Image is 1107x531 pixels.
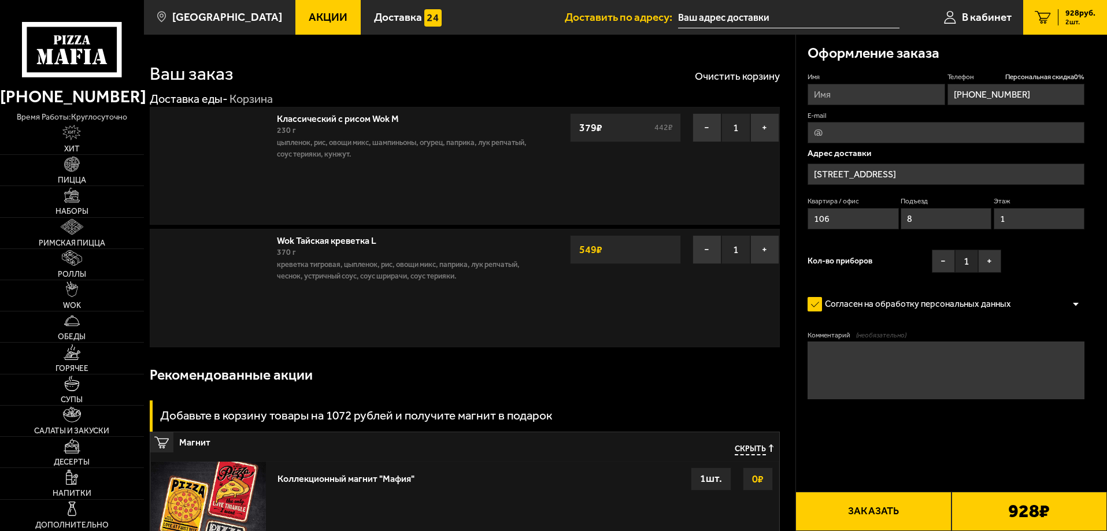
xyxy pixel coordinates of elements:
label: Квартира / офис [808,196,898,206]
img: 15daf4d41897b9f0e9f617042186c801.svg [424,9,442,27]
label: Имя [808,72,945,82]
span: Напитки [53,489,91,497]
label: E-mail [808,111,1084,121]
span: Римская пицца [39,239,105,247]
div: 1 шт. [691,467,731,491]
span: Санкт-Петербург, улица Крыленко, 35, подъезд 8 [678,7,899,28]
h3: Рекомендованные акции [150,368,313,383]
span: Пицца [58,176,86,184]
span: Скрыть [735,444,766,455]
span: 370 г [277,247,296,257]
span: Салаты и закуски [34,427,109,435]
button: − [932,250,955,273]
button: Скрыть [735,444,773,455]
span: Хит [64,145,80,153]
span: Персональная скидка 0 % [1005,72,1084,82]
span: 230 г [277,125,296,135]
span: Доставить по адресу: [565,12,678,23]
a: Wok Тайская креветка L [277,232,388,246]
span: Роллы [58,270,86,279]
strong: 379 ₽ [576,117,605,139]
button: + [750,113,779,142]
button: − [693,113,721,142]
label: Этаж [994,196,1084,206]
span: 1 [955,250,978,273]
div: Коллекционный магнит "Мафия" [277,467,414,484]
div: Корзина [229,92,273,107]
label: Подъезд [901,196,991,206]
span: Магнит [179,432,557,447]
span: Супы [61,396,83,404]
span: Доставка [374,12,422,23]
h3: Оформление заказа [808,46,939,61]
label: Согласен на обработку персональных данных [808,293,1023,316]
p: цыпленок, рис, овощи микс, шампиньоны, огурец, паприка, лук репчатый, соус терияки, кунжут. [277,137,534,160]
label: Телефон [947,72,1084,82]
h1: Ваш заказ [150,65,234,83]
span: Акции [309,12,347,23]
span: 1 [721,113,750,142]
button: + [750,235,779,264]
span: WOK [63,302,81,310]
span: В кабинет [962,12,1012,23]
span: Обеды [58,333,86,341]
span: Десерты [54,458,90,466]
span: Горячее [55,365,88,373]
button: + [978,250,1001,273]
input: +7 ( [947,84,1084,105]
input: Ваш адрес доставки [678,7,899,28]
h3: Добавьте в корзину товары на 1072 рублей и получите магнит в подарок [160,410,552,422]
s: 442 ₽ [653,124,675,132]
button: Заказать [795,492,951,531]
p: Адрес доставки [808,149,1084,158]
span: 1 [721,235,750,264]
input: Имя [808,84,945,105]
p: креветка тигровая, цыпленок, рис, овощи микс, паприка, лук репчатый, чеснок, устричный соус, соус... [277,259,534,282]
span: [GEOGRAPHIC_DATA] [172,12,282,23]
span: Наборы [55,207,88,216]
label: Комментарий [808,331,1084,340]
span: 928 руб. [1065,9,1095,17]
a: Доставка еды- [150,92,228,106]
span: Кол-во приборов [808,257,872,265]
button: Очистить корзину [695,71,780,81]
strong: 549 ₽ [576,239,605,261]
span: (необязательно) [856,331,906,340]
span: Дополнительно [35,521,109,529]
b: 928 ₽ [1008,502,1050,521]
strong: 0 ₽ [749,468,767,490]
button: − [693,235,721,264]
input: @ [808,122,1084,143]
span: 2 шт. [1065,18,1095,25]
a: Классический с рисом Wok M [277,110,410,124]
